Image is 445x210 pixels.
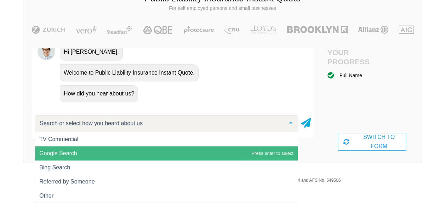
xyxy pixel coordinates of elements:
[29,5,416,12] p: For self employed persons and small businesses
[338,133,406,151] div: SWITCH TO FORM
[181,25,217,34] img: Protecsure | Public Liability Insurance
[139,25,177,34] img: QBE | Public Liability Insurance
[396,25,417,34] img: AIG | Public Liability Insurance
[327,48,372,66] h4: Your Progress
[39,164,70,170] span: Bing Search
[60,43,123,60] div: Hi [PERSON_NAME],
[246,25,280,34] img: LLOYD's | Public Liability Insurance
[38,42,55,60] img: Chatbot | PLI
[60,64,199,81] div: Welcome to Public Liability Insurance Instant Quote.
[39,136,78,142] span: TV Commercial
[73,25,100,34] img: Vero | Public Liability Insurance
[354,25,392,34] img: Allianz | Public Liability Insurance
[39,150,77,156] span: Google Search
[39,179,95,185] span: Referred by Someone
[284,25,350,34] img: Brooklyn | Public Liability Insurance
[340,71,362,79] div: Full Name
[28,25,68,34] img: Zurich | Public Liability Insurance
[38,120,284,127] input: Search or select how you heard about us
[39,193,53,199] span: Other
[221,25,242,34] img: CGU | Public Liability Insurance
[60,85,138,102] div: How did you hear about us?
[104,25,135,34] img: Steadfast | Public Liability Insurance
